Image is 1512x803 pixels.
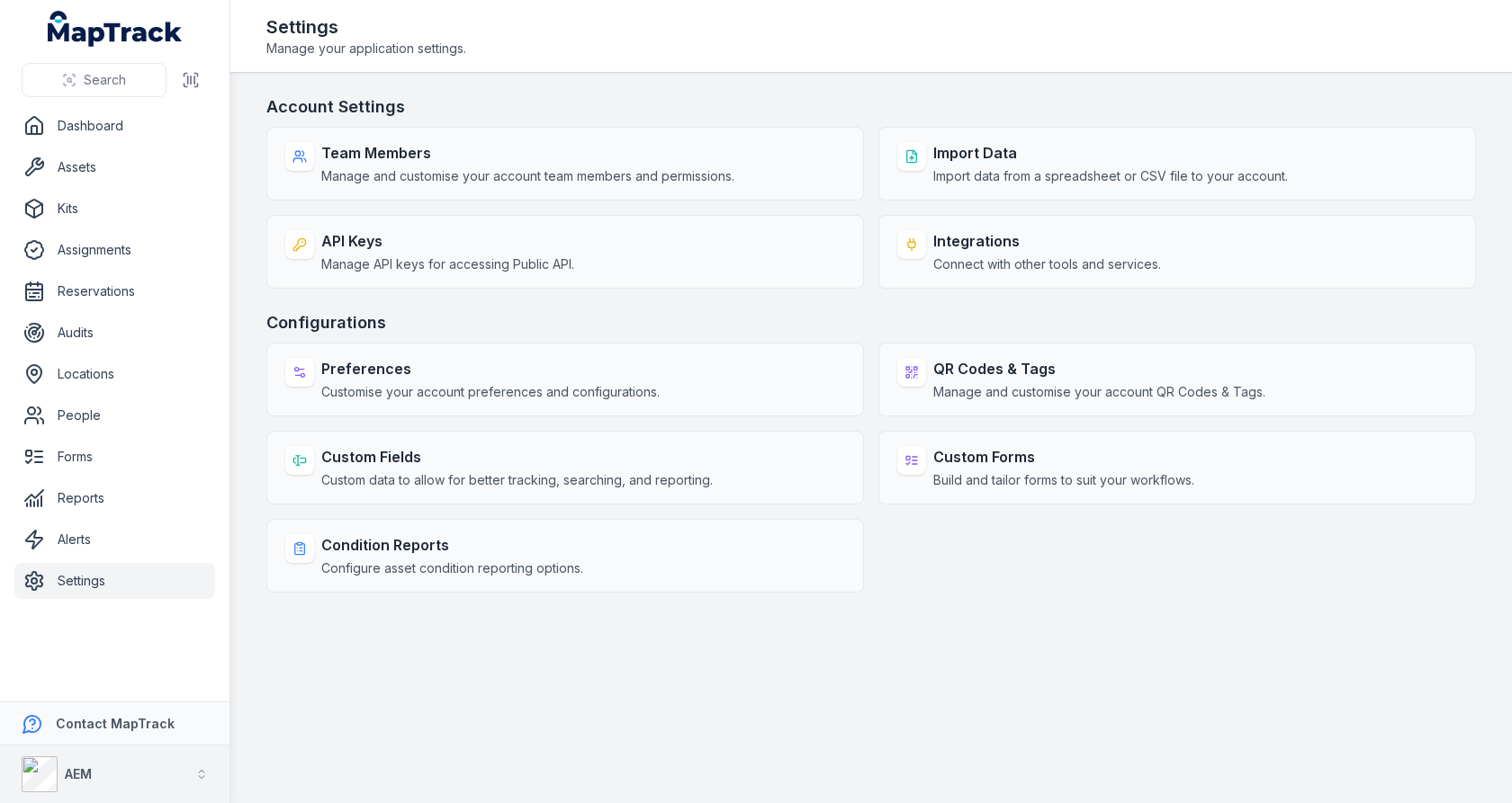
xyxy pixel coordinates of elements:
a: Custom FieldsCustom data to allow for better tracking, searching, and reporting. [266,431,864,504]
a: API KeysManage API keys for accessing Public API. [266,215,864,289]
a: Team MembersManage and customise your account team members and permissions. [266,127,864,201]
a: People [14,397,215,433]
h2: Settings [266,14,466,40]
h3: Account Settings [266,94,1476,120]
button: Search [22,63,166,97]
a: Custom FormsBuild and tailor forms to suit your workflows. [878,431,1476,504]
a: QR Codes & TagsManage and customise your account QR Codes & Tags. [878,343,1476,416]
span: Manage and customise your account QR Codes & Tags. [933,383,1265,401]
strong: Condition Reports [321,534,583,556]
a: Forms [14,439,215,475]
a: Audits [14,315,215,351]
span: Manage and customise your account team members and permissions. [321,167,734,185]
a: Settings [14,563,215,599]
strong: Integrations [933,230,1161,252]
span: Manage your application settings. [266,40,466,58]
a: Import DataImport data from a spreadsheet or CSV file to your account. [878,127,1476,201]
strong: Custom Forms [933,446,1194,468]
span: Custom data to allow for better tracking, searching, and reporting. [321,471,713,489]
strong: Import Data [933,142,1288,164]
a: Kits [14,191,215,227]
a: Locations [14,356,215,392]
strong: Preferences [321,358,660,379]
a: IntegrationsConnect with other tools and services. [878,215,1476,289]
span: Build and tailor forms to suit your workflows. [933,471,1194,489]
a: Assignments [14,232,215,268]
a: Assets [14,149,215,185]
a: Dashboard [14,108,215,144]
span: Customise your account preferences and configurations. [321,383,660,401]
a: MapTrack [48,11,183,47]
span: Manage API keys for accessing Public API. [321,255,574,273]
strong: AEM [65,766,92,781]
strong: Contact MapTrack [56,716,175,731]
span: Search [84,71,126,89]
strong: QR Codes & Tags [933,358,1265,379]
span: Connect with other tools and services. [933,255,1161,273]
a: Reservations [14,273,215,309]
strong: Custom Fields [321,446,713,468]
a: Reports [14,480,215,516]
strong: Team Members [321,142,734,164]
strong: API Keys [321,230,574,252]
span: Import data from a spreadsheet or CSV file to your account. [933,167,1288,185]
span: Configure asset condition reporting options. [321,559,583,577]
a: Alerts [14,522,215,558]
a: Condition ReportsConfigure asset condition reporting options. [266,519,864,593]
a: PreferencesCustomise your account preferences and configurations. [266,343,864,416]
h3: Configurations [266,310,1476,335]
